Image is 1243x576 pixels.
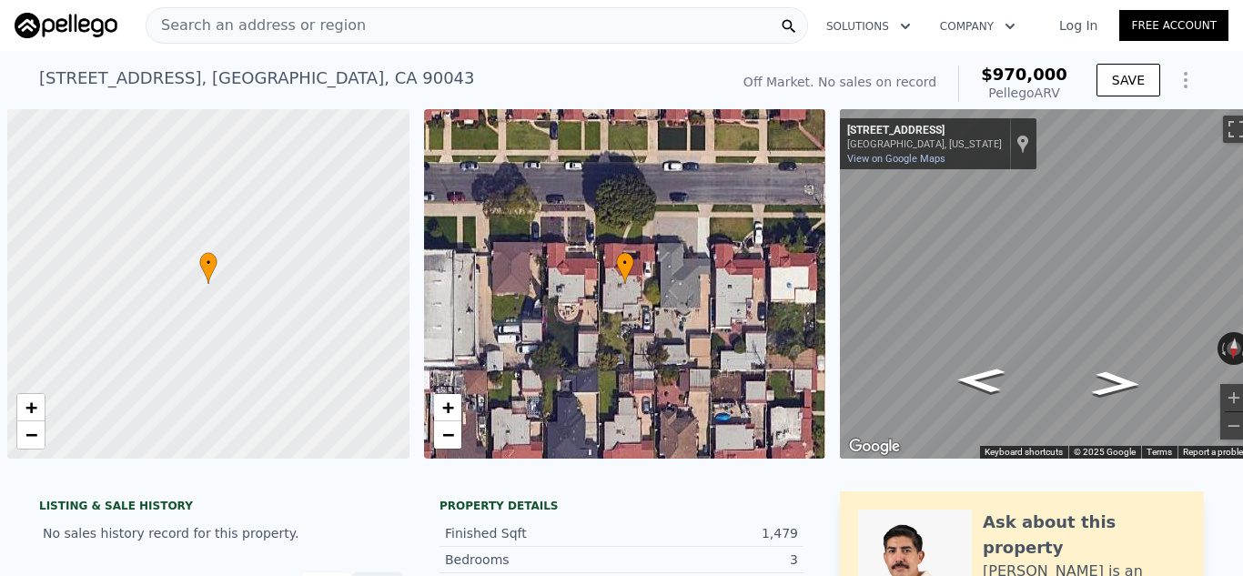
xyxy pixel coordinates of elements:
[17,394,45,421] a: Zoom in
[981,84,1067,102] div: Pellego ARV
[1218,332,1228,365] button: Rotate counterclockwise
[39,517,403,550] div: No sales history record for this property.
[1167,62,1204,98] button: Show Options
[434,421,461,449] a: Zoom out
[847,124,1002,138] div: [STREET_ADDRESS]
[1037,16,1119,35] a: Log In
[1119,10,1228,41] a: Free Account
[199,252,217,284] div: •
[981,65,1067,84] span: $970,000
[983,510,1186,561] div: Ask about this property
[441,396,453,419] span: +
[1074,447,1136,457] span: © 2025 Google
[1096,64,1160,96] button: SAVE
[441,423,453,446] span: −
[743,73,936,91] div: Off Market. No sales on record
[847,138,1002,150] div: [GEOGRAPHIC_DATA], [US_STATE]
[985,446,1063,459] button: Keyboard shortcuts
[39,499,403,517] div: LISTING & SALE HISTORY
[812,10,925,43] button: Solutions
[445,551,621,569] div: Bedrooms
[15,13,117,38] img: Pellego
[25,423,37,446] span: −
[39,66,475,91] div: [STREET_ADDRESS] , [GEOGRAPHIC_DATA] , CA 90043
[925,10,1030,43] button: Company
[199,255,217,271] span: •
[1147,447,1172,457] a: Terms (opens in new tab)
[616,255,634,271] span: •
[847,153,945,165] a: View on Google Maps
[621,524,798,542] div: 1,479
[147,15,366,36] span: Search an address or region
[445,524,621,542] div: Finished Sqft
[1016,134,1029,154] a: Show location on map
[616,252,634,284] div: •
[621,551,798,569] div: 3
[935,362,1026,399] path: Go East, W 78th Pl
[844,435,904,459] a: Open this area in Google Maps (opens a new window)
[1071,366,1162,402] path: Go West, W 78th Pl
[844,435,904,459] img: Google
[17,421,45,449] a: Zoom out
[434,394,461,421] a: Zoom in
[25,396,37,419] span: +
[440,499,803,513] div: Property details
[1226,331,1242,365] button: Reset the view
